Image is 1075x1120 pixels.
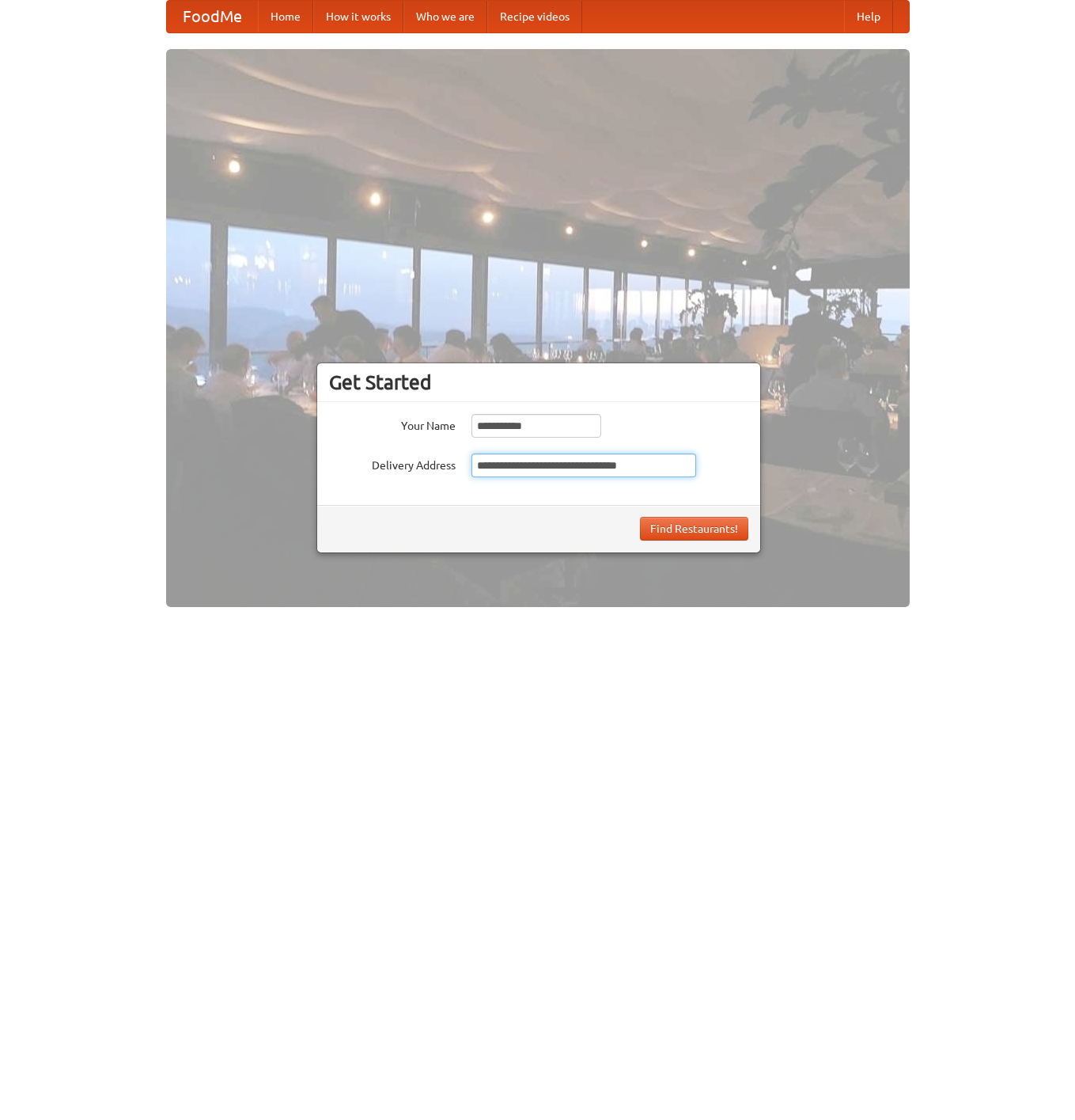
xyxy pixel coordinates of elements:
a: Who we are [403,1,487,32]
h3: Get Started [329,370,748,394]
a: Recipe videos [487,1,582,32]
a: Help [844,1,893,32]
label: Delivery Address [329,454,456,473]
a: How it works [313,1,403,32]
a: FoodMe [167,1,258,32]
button: Find Restaurants! [640,517,748,541]
label: Your Name [329,414,456,434]
a: Home [258,1,313,32]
